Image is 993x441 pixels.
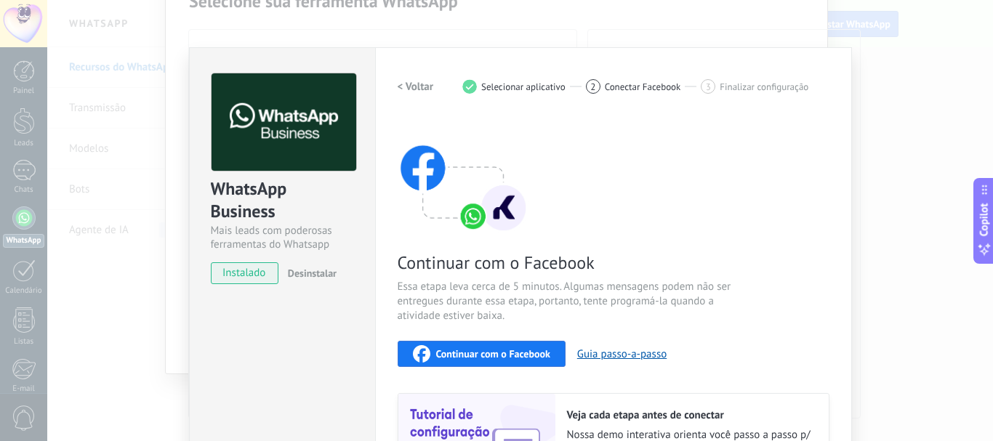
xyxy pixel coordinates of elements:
span: Continuar com o Facebook [398,251,744,274]
button: Guia passo-a-passo [577,347,667,361]
span: instalado [212,262,278,284]
button: Desinstalar [282,262,337,284]
img: logo_main.png [212,73,356,171]
div: Mais leads com poderosas ferramentas do Whatsapp [211,224,354,251]
span: Finalizar configuração [720,81,808,92]
span: Selecionar aplicativo [481,81,566,92]
span: Desinstalar [288,267,337,280]
h2: < Voltar [398,80,434,94]
span: Continuar com o Facebook [436,349,550,359]
div: WhatsApp Business [211,177,354,224]
span: 3 [706,81,711,93]
span: Copilot [977,203,992,236]
span: 2 [590,81,595,93]
span: Essa etapa leva cerca de 5 minutos. Algumas mensagens podem não ser entregues durante essa etapa,... [398,280,744,323]
button: < Voltar [398,73,434,100]
h2: Veja cada etapa antes de conectar [567,408,814,422]
span: Conectar Facebook [605,81,681,92]
img: connect with facebook [398,117,528,233]
button: Continuar com o Facebook [398,341,566,367]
